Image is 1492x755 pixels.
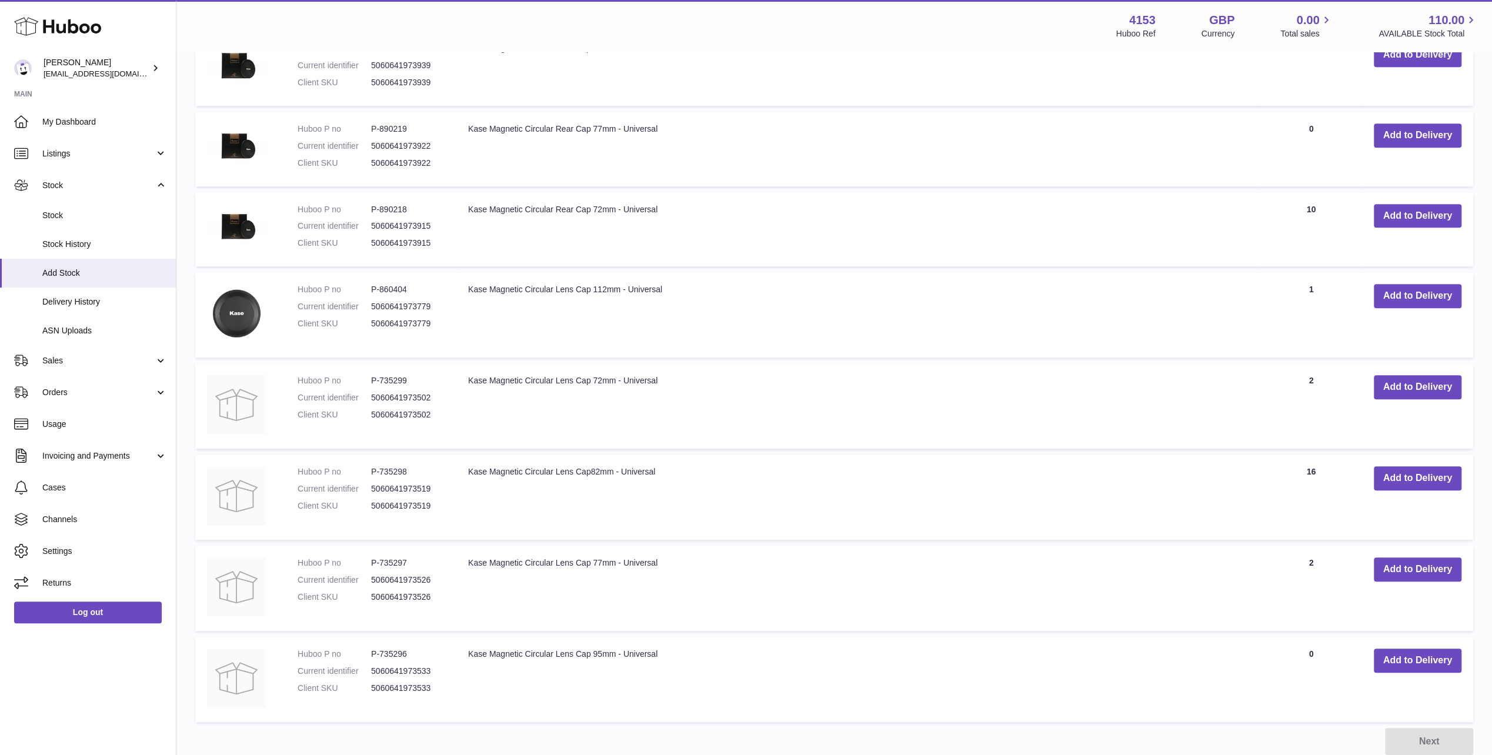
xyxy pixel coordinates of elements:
td: Kase Magnetic Circular Lens Cap 95mm - Universal [456,637,1260,722]
div: Currency [1201,28,1235,39]
span: Add Stock [42,268,167,279]
img: Kase Magnetic Circular Lens Cap82mm - Universal [207,466,266,525]
strong: GBP [1209,12,1234,28]
td: 0 [1260,31,1361,106]
td: 0 [1260,637,1361,722]
dt: Client SKU [298,318,371,329]
dd: 5060641973939 [371,77,445,88]
dd: 5060641973519 [371,483,445,495]
td: Kase Magnetic Circular Lens Cap 72mm - Universal [456,363,1260,449]
td: 0 [1260,112,1361,186]
dt: Current identifier [298,60,371,71]
td: Kase Magnetic Circular Lens Cap 112mm - Universal [456,272,1260,358]
td: 16 [1260,455,1361,540]
span: Delivery History [42,296,167,308]
dt: Client SKU [298,158,371,169]
img: Kase Magnetic Circular Lens Cap 112mm - Universal [207,284,266,343]
img: Kase Magnetic Circular Lens Cap 95mm - Universal [207,649,266,707]
dd: 5060641973915 [371,221,445,232]
a: 0.00 Total sales [1280,12,1333,39]
span: Settings [42,546,167,557]
dd: P-735297 [371,557,445,569]
dt: Huboo P no [298,466,371,477]
button: Add to Delivery [1374,123,1461,148]
dt: Current identifier [298,483,371,495]
span: Orders [42,387,155,398]
dd: 5060641973922 [371,158,445,169]
dt: Client SKU [298,592,371,603]
span: Returns [42,577,167,589]
dt: Client SKU [298,238,371,249]
dd: 5060641973915 [371,238,445,249]
dt: Client SKU [298,77,371,88]
div: [PERSON_NAME] [44,57,149,79]
dt: Current identifier [298,301,371,312]
dd: 5060641973533 [371,666,445,677]
dd: P-890219 [371,123,445,135]
dd: 5060641973779 [371,318,445,329]
img: Kase Magnetic Circular Rear Cap 72mm - Universal [207,204,266,248]
button: Add to Delivery [1374,466,1461,490]
dd: 5060641973502 [371,392,445,403]
span: Invoicing and Payments [42,450,155,462]
dt: Huboo P no [298,649,371,660]
dd: P-860404 [371,284,445,295]
span: Listings [42,148,155,159]
dt: Client SKU [298,409,371,420]
td: Kase Magnetic Circular Lens Cap 77mm - Universal [456,546,1260,631]
span: Stock [42,210,167,221]
dd: P-735296 [371,649,445,660]
dt: Client SKU [298,683,371,694]
button: Add to Delivery [1374,284,1461,308]
td: Kase Magnetic Circular Lens Cap82mm - Universal [456,455,1260,540]
dt: Huboo P no [298,204,371,215]
span: Usage [42,419,167,430]
a: 110.00 AVAILABLE Stock Total [1378,12,1478,39]
button: Add to Delivery [1374,649,1461,673]
strong: 4153 [1129,12,1156,28]
span: AVAILABLE Stock Total [1378,28,1478,39]
img: Kase Magnetic Circular Rear Cap 82mm - Universal [207,43,266,86]
div: Huboo Ref [1116,28,1156,39]
dt: Current identifier [298,574,371,586]
img: sales@kasefilters.com [14,59,32,77]
dt: Huboo P no [298,557,371,569]
dt: Current identifier [298,221,371,232]
span: 0.00 [1297,12,1320,28]
span: Total sales [1280,28,1333,39]
button: Add to Delivery [1374,375,1461,399]
dd: 5060641973533 [371,683,445,694]
td: 10 [1260,192,1361,267]
span: ASN Uploads [42,325,167,336]
dd: 5060641973519 [371,500,445,512]
dt: Huboo P no [298,284,371,295]
dd: 5060641973779 [371,301,445,312]
td: Kase Magnetic Circular Rear Cap 72mm - Universal [456,192,1260,267]
img: Kase Magnetic Circular Rear Cap 77mm - Universal [207,123,266,167]
button: Add to Delivery [1374,43,1461,67]
a: Log out [14,602,162,623]
dd: 5060641973502 [371,409,445,420]
span: Channels [42,514,167,525]
dd: 5060641973922 [371,141,445,152]
dt: Huboo P no [298,375,371,386]
td: Kase Magnetic Circular Rear Cap 82mm - Universal [456,31,1260,106]
span: Sales [42,355,155,366]
span: Cases [42,482,167,493]
dd: 5060641973526 [371,592,445,603]
dd: 5060641973939 [371,60,445,71]
img: Kase Magnetic Circular Lens Cap 77mm - Universal [207,557,266,616]
dt: Current identifier [298,392,371,403]
span: 110.00 [1428,12,1464,28]
dd: 5060641973526 [371,574,445,586]
dd: P-735298 [371,466,445,477]
button: Add to Delivery [1374,557,1461,582]
td: 1 [1260,272,1361,358]
dt: Huboo P no [298,123,371,135]
td: 2 [1260,546,1361,631]
dt: Current identifier [298,141,371,152]
dd: P-890218 [371,204,445,215]
span: My Dashboard [42,116,167,128]
dt: Current identifier [298,666,371,677]
dd: P-735299 [371,375,445,386]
